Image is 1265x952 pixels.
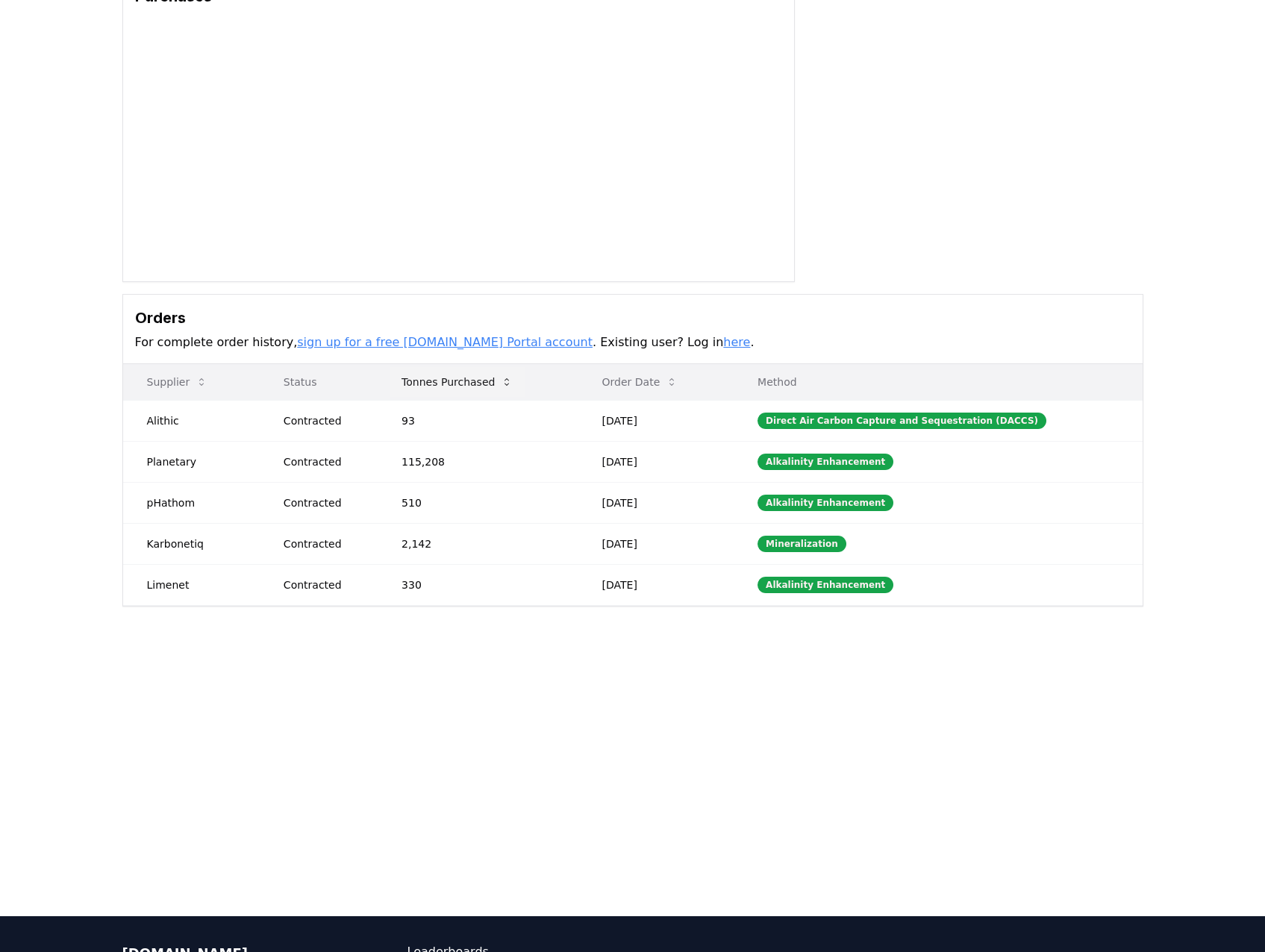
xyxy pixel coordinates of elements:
div: Contracted [284,454,366,469]
td: 330 [378,564,578,605]
td: Limenet [123,564,260,605]
div: Contracted [284,413,366,428]
p: For complete order history, . Existing user? Log in . [135,333,1131,351]
div: Mineralization [758,536,846,552]
div: Alkalinity Enhancement [758,577,893,593]
td: [DATE] [578,400,734,441]
p: Method [746,375,1130,389]
button: Order Date [590,367,690,397]
div: Direct Air Carbon Capture and Sequestration (DACCS) [758,413,1046,429]
td: [DATE] [578,441,734,482]
td: 115,208 [378,441,578,482]
div: Contracted [284,577,366,592]
td: [DATE] [578,564,734,605]
td: 93 [378,400,578,441]
td: Karbonetiq [123,523,260,564]
td: [DATE] [578,523,734,564]
td: 510 [378,482,578,523]
td: [DATE] [578,482,734,523]
h3: Orders [135,307,1131,329]
td: pHathom [123,482,260,523]
a: here [723,335,750,349]
p: Status [272,375,366,389]
div: Alkalinity Enhancement [758,495,893,511]
button: Supplier [135,367,220,397]
td: Planetary [123,441,260,482]
div: Alkalinity Enhancement [758,454,893,470]
div: Contracted [284,495,366,510]
div: Contracted [284,536,366,551]
button: Tonnes Purchased [390,367,525,397]
td: Alithic [123,400,260,441]
td: 2,142 [378,523,578,564]
a: sign up for a free [DOMAIN_NAME] Portal account [297,335,593,349]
